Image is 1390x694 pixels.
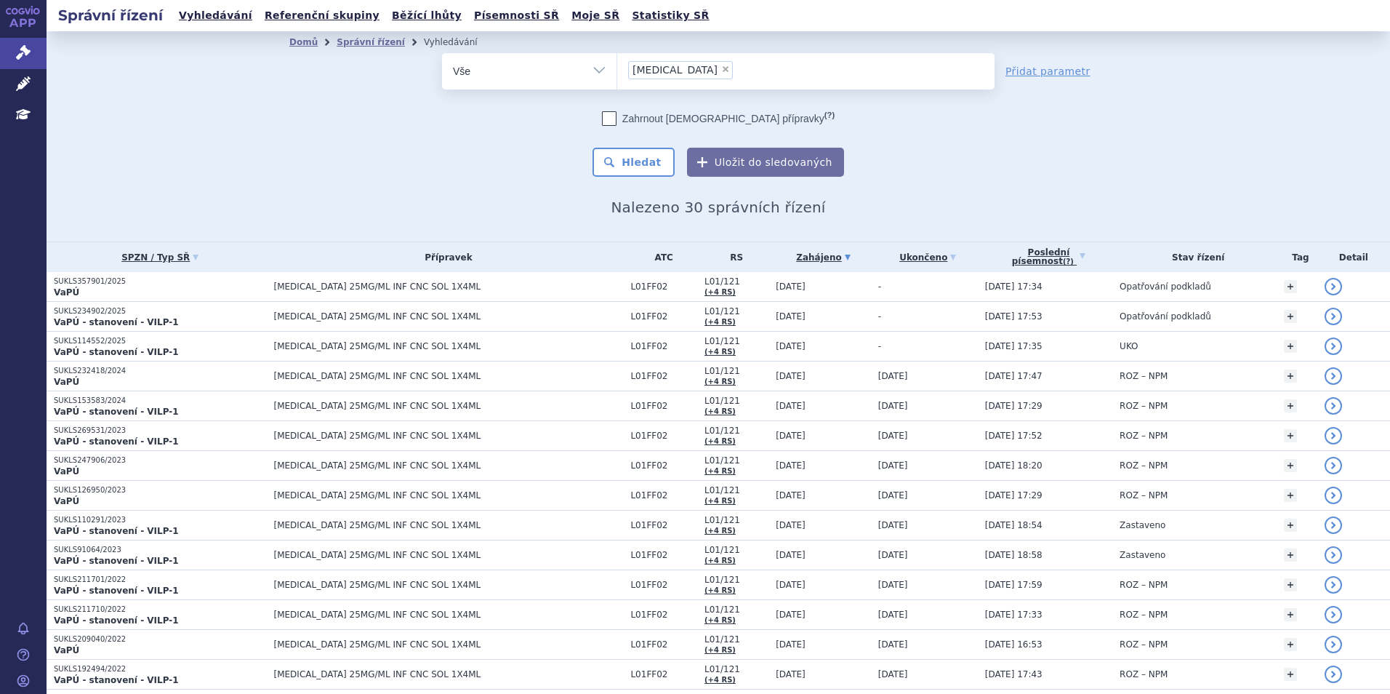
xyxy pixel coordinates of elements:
strong: VaPÚ - stanovení - VILP-1 [54,615,179,626]
span: [MEDICAL_DATA] 25MG/ML INF CNC SOL 1X4ML [274,282,624,292]
span: [DATE] [776,431,806,441]
span: L01/121 [704,485,768,495]
span: L01FF02 [630,550,697,560]
span: L01/121 [704,366,768,376]
span: [DATE] [776,460,806,471]
span: × [721,65,730,73]
a: Zahájeno [776,247,871,268]
span: [DATE] 17:47 [985,371,1042,381]
span: [MEDICAL_DATA] [632,65,718,75]
span: Opatřování podkladů [1120,311,1211,322]
span: - [878,282,881,292]
strong: VaPÚ - stanovení - VILP-1 [54,675,179,685]
th: Stav řízení [1112,242,1277,272]
span: Nalezeno 30 správních řízení [611,199,825,216]
span: L01FF02 [630,639,697,650]
span: L01FF02 [630,490,697,500]
span: [DATE] [776,371,806,381]
label: Zahrnout [DEMOGRAPHIC_DATA] přípravky [602,111,835,126]
span: Opatřování podkladů [1120,282,1211,292]
strong: VaPÚ - stanovení - VILP-1 [54,436,179,447]
span: L01FF02 [630,371,697,381]
span: [DATE] 17:35 [985,341,1042,351]
a: detail [1325,487,1342,504]
span: [DATE] [776,610,806,620]
a: + [1284,608,1297,621]
strong: VaPÚ [54,377,79,387]
span: [DATE] [776,311,806,322]
strong: VaPÚ [54,287,79,298]
a: + [1284,668,1297,681]
span: [DATE] [776,401,806,411]
span: [MEDICAL_DATA] 25MG/ML INF CNC SOL 1X4ML [274,371,624,381]
span: [DATE] 17:43 [985,669,1042,679]
a: detail [1325,308,1342,325]
a: (+4 RS) [704,646,736,654]
span: [DATE] 17:34 [985,282,1042,292]
th: Přípravek [267,242,624,272]
span: [MEDICAL_DATA] 25MG/ML INF CNC SOL 1X4ML [274,639,624,650]
span: [MEDICAL_DATA] 25MG/ML INF CNC SOL 1X4ML [274,669,624,679]
span: ROZ – NPM [1120,431,1168,441]
a: SPZN / Typ SŘ [54,247,267,268]
p: SUKLS211710/2022 [54,605,267,615]
a: detail [1325,576,1342,594]
span: [DATE] [776,490,806,500]
span: [MEDICAL_DATA] 25MG/ML INF CNC SOL 1X4ML [274,431,624,441]
a: Referenční skupiny [260,6,384,25]
p: SUKLS269531/2023 [54,426,267,436]
a: detail [1325,397,1342,415]
span: [DATE] [878,610,908,620]
span: L01/121 [704,276,768,287]
abbr: (?) [824,111,835,120]
span: - [878,311,881,322]
span: [MEDICAL_DATA] 25MG/ML INF CNC SOL 1X4ML [274,550,624,560]
span: [DATE] [878,401,908,411]
a: (+4 RS) [704,467,736,475]
a: Vyhledávání [174,6,257,25]
a: + [1284,638,1297,651]
a: + [1284,519,1297,532]
span: [DATE] [878,580,908,590]
a: (+4 RS) [704,616,736,624]
span: [MEDICAL_DATA] 25MG/ML INF CNC SOL 1X4ML [274,311,624,322]
span: ROZ – NPM [1120,460,1168,471]
strong: VaPÚ - stanovení - VILP-1 [54,556,179,566]
span: - [878,341,881,351]
a: (+4 RS) [704,557,736,565]
span: L01/121 [704,605,768,615]
span: [DATE] [878,460,908,471]
button: Hledat [592,148,675,177]
a: detail [1325,427,1342,444]
span: L01/121 [704,455,768,466]
a: (+4 RS) [704,527,736,535]
strong: VaPÚ - stanovení - VILP-1 [54,317,179,327]
span: [DATE] [776,520,806,530]
span: Zastaveno [1120,520,1165,530]
a: + [1284,280,1297,293]
span: L01/121 [704,306,768,316]
span: [DATE] 18:54 [985,520,1042,530]
p: SUKLS234902/2025 [54,306,267,316]
button: Uložit do sledovaných [687,148,844,177]
a: Moje SŘ [567,6,624,25]
a: detail [1325,636,1342,653]
p: SUKLS114552/2025 [54,336,267,346]
a: + [1284,489,1297,502]
a: (+4 RS) [704,288,736,296]
span: [MEDICAL_DATA] 25MG/ML INF CNC SOL 1X4ML [274,401,624,411]
span: [DATE] [776,282,806,292]
strong: VaPÚ - stanovení - VILP-1 [54,347,179,357]
th: ATC [623,242,697,272]
span: ROZ – NPM [1120,371,1168,381]
strong: VaPÚ [54,496,79,506]
p: SUKLS153583/2024 [54,396,267,406]
span: [DATE] 17:29 [985,490,1042,500]
span: [MEDICAL_DATA] 25MG/ML INF CNC SOL 1X4ML [274,490,624,500]
a: detail [1325,278,1342,295]
span: [DATE] 17:52 [985,431,1042,441]
span: [MEDICAL_DATA] 25MG/ML INF CNC SOL 1X4ML [274,460,624,471]
p: SUKLS247906/2023 [54,455,267,466]
a: Ukončeno [878,247,978,268]
span: [DATE] [776,580,806,590]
